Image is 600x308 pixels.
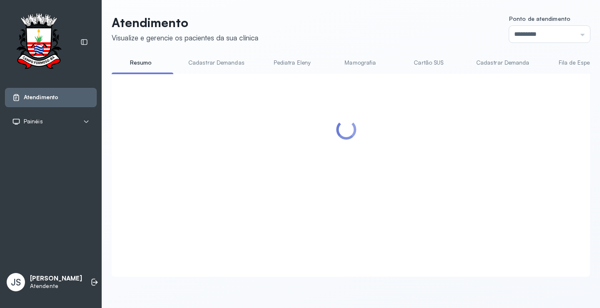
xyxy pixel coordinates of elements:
p: [PERSON_NAME] [30,275,82,283]
a: Atendimento [12,93,90,102]
div: Visualize e gerencie os pacientes da sua clínica [112,33,258,42]
img: Logotipo do estabelecimento [9,13,69,71]
a: Pediatra Eleny [263,56,321,70]
a: Cadastrar Demanda [468,56,538,70]
a: Resumo [112,56,170,70]
a: Cartão SUS [400,56,458,70]
p: Atendimento [112,15,258,30]
span: Painéis [24,118,43,125]
span: Ponto de atendimento [509,15,570,22]
a: Mamografia [331,56,390,70]
span: Atendimento [24,94,58,101]
a: Cadastrar Demandas [180,56,253,70]
p: Atendente [30,283,82,290]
